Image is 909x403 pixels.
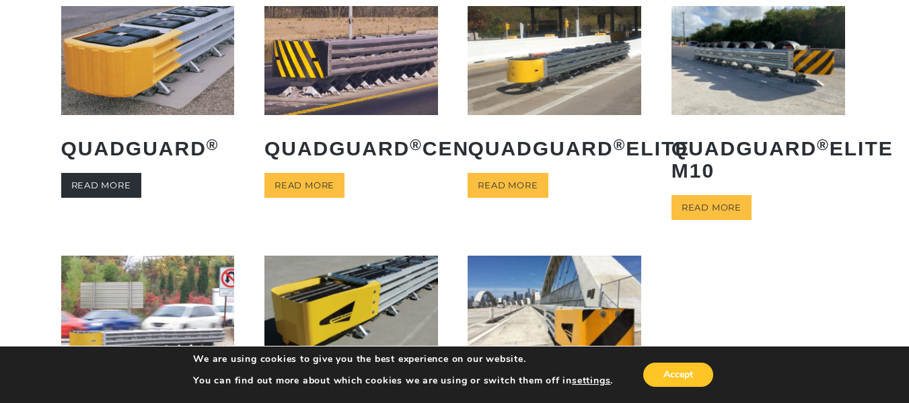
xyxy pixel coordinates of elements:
sup: ® [410,137,423,153]
a: Read more about “QuadGuard®” [61,173,141,198]
a: Read more about “QuadGuard® Elite M10” [671,195,752,220]
p: We are using cookies to give you the best experience on our website. [193,353,613,365]
a: QuadGuard®Elite [468,6,641,169]
a: Read more about “QuadGuard® Elite” [468,173,548,198]
sup: ® [614,137,626,153]
h2: QuadGuard Elite [468,127,641,170]
sup: ® [817,137,830,153]
h2: QuadGuard [61,127,235,170]
button: settings [572,375,610,387]
a: QuadGuard®CEN [264,6,438,169]
a: QuadGuard® [61,6,235,169]
button: Accept [643,363,713,387]
sup: ® [207,137,219,153]
a: QuadGuard®Elite M10 [671,6,845,191]
h2: QuadGuard CEN [264,127,438,170]
p: You can find out more about which cookies we are using or switch them off in . [193,375,613,387]
h2: QuadGuard Elite M10 [671,127,845,192]
a: Read more about “QuadGuard® CEN” [264,173,344,198]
